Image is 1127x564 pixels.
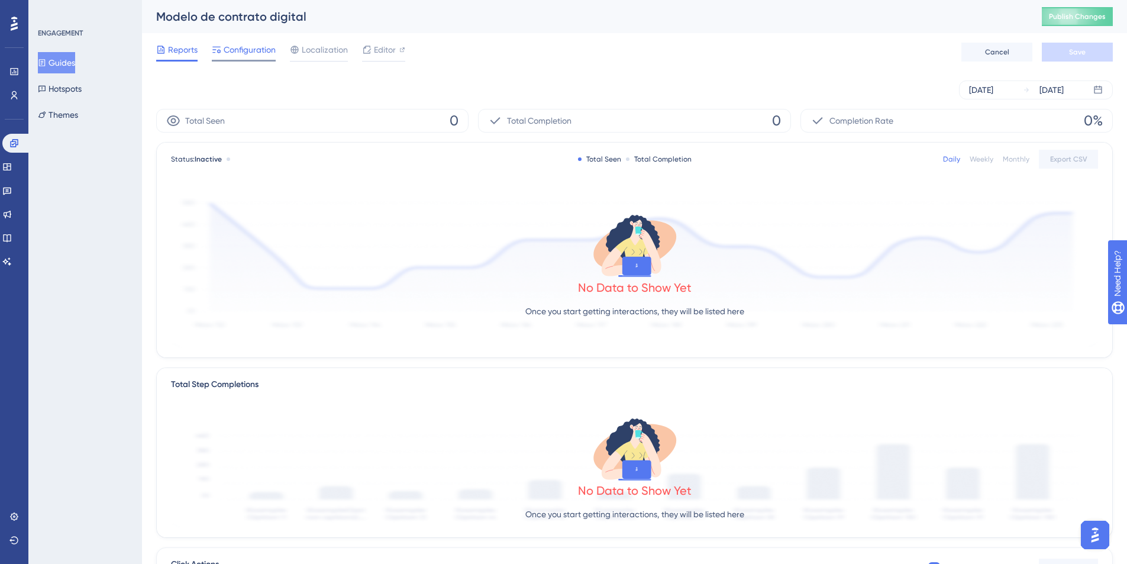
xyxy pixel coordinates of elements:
[185,114,225,128] span: Total Seen
[578,482,692,499] div: No Data to Show Yet
[578,154,621,164] div: Total Seen
[195,155,222,163] span: Inactive
[626,154,692,164] div: Total Completion
[829,114,893,128] span: Completion Rate
[302,43,348,57] span: Localization
[961,43,1032,62] button: Cancel
[1039,83,1064,97] div: [DATE]
[1077,517,1113,553] iframe: UserGuiding AI Assistant Launcher
[1042,7,1113,26] button: Publish Changes
[171,154,222,164] span: Status:
[224,43,276,57] span: Configuration
[1042,43,1113,62] button: Save
[450,111,458,130] span: 0
[374,43,396,57] span: Editor
[1039,150,1098,169] button: Export CSV
[525,304,744,318] p: Once you start getting interactions, they will be listed here
[969,83,993,97] div: [DATE]
[1050,154,1087,164] span: Export CSV
[507,114,571,128] span: Total Completion
[1069,47,1086,57] span: Save
[578,279,692,296] div: No Data to Show Yet
[970,154,993,164] div: Weekly
[985,47,1009,57] span: Cancel
[156,8,1012,25] div: Modelo de contrato digital
[943,154,960,164] div: Daily
[168,43,198,57] span: Reports
[28,3,74,17] span: Need Help?
[38,52,75,73] button: Guides
[1049,12,1106,21] span: Publish Changes
[38,28,83,38] div: ENGAGEMENT
[525,507,744,521] p: Once you start getting interactions, they will be listed here
[772,111,781,130] span: 0
[1084,111,1103,130] span: 0%
[1003,154,1029,164] div: Monthly
[171,378,259,392] div: Total Step Completions
[38,104,78,125] button: Themes
[38,78,82,99] button: Hotspots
